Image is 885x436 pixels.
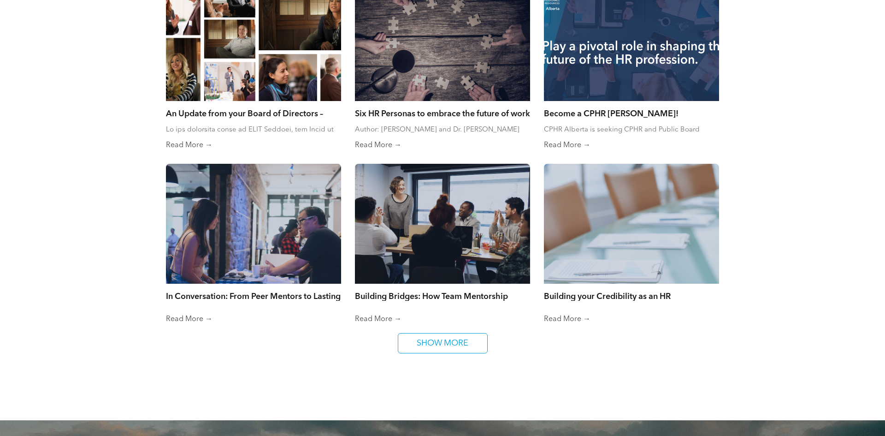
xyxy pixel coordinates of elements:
[166,315,341,324] a: Read More →
[544,164,719,284] a: A long conference table with papers and pens on it.
[355,125,530,134] div: Author: [PERSON_NAME] and Dr. [PERSON_NAME]
[166,108,341,118] a: An Update from your Board of Directors – [DATE]
[355,108,530,118] a: Six HR Personas to embrace the future of work
[544,141,719,150] a: Read More →
[544,291,719,301] a: Building your Credibility as an HR Professional: 4 Steps to Being Heard at the Leadership Table
[544,125,719,134] div: CPHR Alberta is seeking CPHR and Public Board Members. Read our full blog to learn more about the...
[355,164,530,284] a: A group of people are sitting around a table in a conference room.
[355,291,530,301] a: Building Bridges: How Team Mentorship Sparks Collaboration
[166,141,341,150] a: Read More →
[166,164,341,284] a: A man and a woman are sitting at a table talking to each other.
[355,141,530,150] a: Read More →
[544,315,719,324] a: Read More →
[413,334,472,353] span: SHOW MORE
[166,291,341,301] a: In Conversation: From Peer Mentors to Lasting Friends
[166,125,341,134] div: Lo ips dolorsita conse ad ELIT Seddoei, tem Incid ut Laboreetd magn aliquaeni ad minimve quisnost...
[355,315,530,324] a: Read More →
[544,108,719,118] a: Become a CPHR [PERSON_NAME]!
